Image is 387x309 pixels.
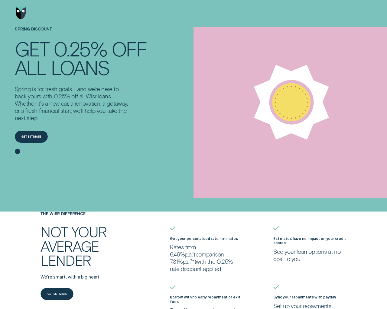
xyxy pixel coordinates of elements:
[273,295,336,299] label: Sync your repayments with payday
[41,212,139,216] h4: THE WISR DIFFERENCE
[15,27,147,39] h1: SPRING DISCOUNT
[194,251,196,258] span: (
[15,39,49,58] div: Get
[15,131,48,143] a: Get estimate
[41,274,139,280] p: We’re smart, with a big heart.
[273,248,346,263] p: See your loan options at no cost to you.
[112,39,147,58] div: off
[41,224,129,267] h2: Not your average lender
[15,85,131,122] p: Spring is for fresh goals - and we’re here to back yours with 0.25% off all Wisr loans. Whether i...
[273,237,346,245] label: Estimates have no impact on your credit scores
[15,39,147,77] h4: Get 0.25% off all loans
[16,7,26,19] img: Wisr
[170,237,238,241] label: Get your personalised rate in minutes
[15,58,46,77] div: all
[194,258,196,265] span: )
[185,251,192,258] span: p.a.
[183,258,190,265] span: Per Annum
[54,39,107,58] div: 0.25%
[183,258,190,265] span: p.a.
[170,244,243,272] p: Rates from 6.49% ¹ comparison 7.31% ²* with the 0.25% rate discount applied.
[51,58,109,77] div: loans
[170,295,240,304] label: Borrow with no early repayment or exit fees
[185,251,192,258] span: Per Annum
[41,288,73,300] a: Get estimate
